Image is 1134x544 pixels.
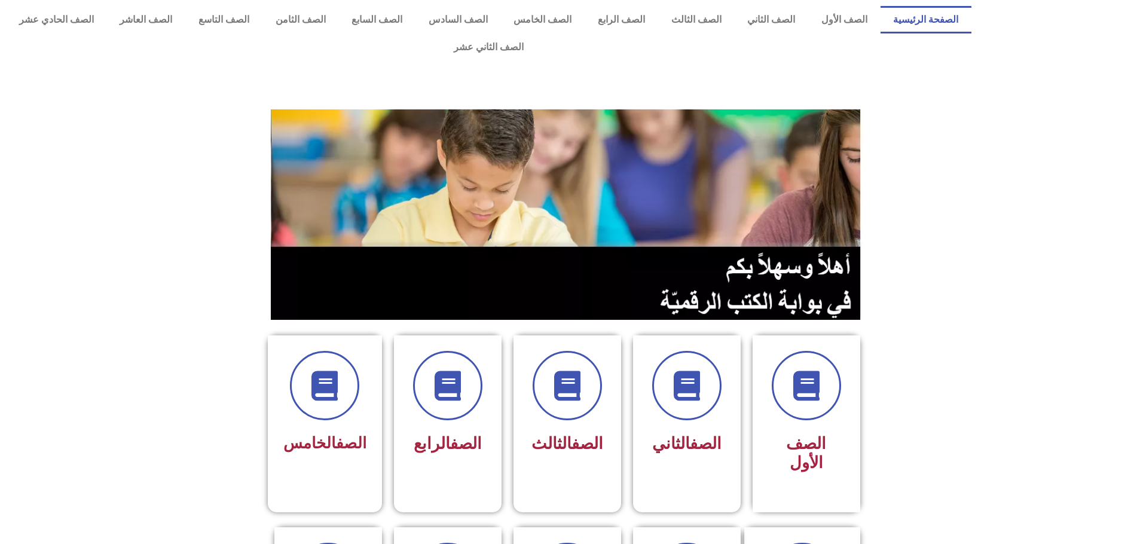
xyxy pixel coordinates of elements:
span: الصف الأول [786,434,826,472]
span: الرابع [414,434,482,453]
a: الصف الأول [808,6,881,33]
a: الصف العاشر [107,6,186,33]
a: الصف [450,434,482,453]
a: الصف الثالث [658,6,735,33]
a: الصف الثامن [262,6,339,33]
span: الثاني [652,434,722,453]
a: الصف الثاني [734,6,808,33]
a: الصف السادس [415,6,501,33]
a: الصفحة الرئيسية [881,6,972,33]
a: الصف الحادي عشر [6,6,107,33]
span: الخامس [283,434,366,452]
a: الصف التاسع [185,6,262,33]
a: الصف [571,434,603,453]
a: الصف الثاني عشر [6,33,971,61]
a: الصف السابع [338,6,415,33]
a: الصف الخامس [501,6,585,33]
a: الصف الرابع [585,6,658,33]
span: الثالث [531,434,603,453]
a: الصف [690,434,722,453]
a: الصف [336,434,366,452]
